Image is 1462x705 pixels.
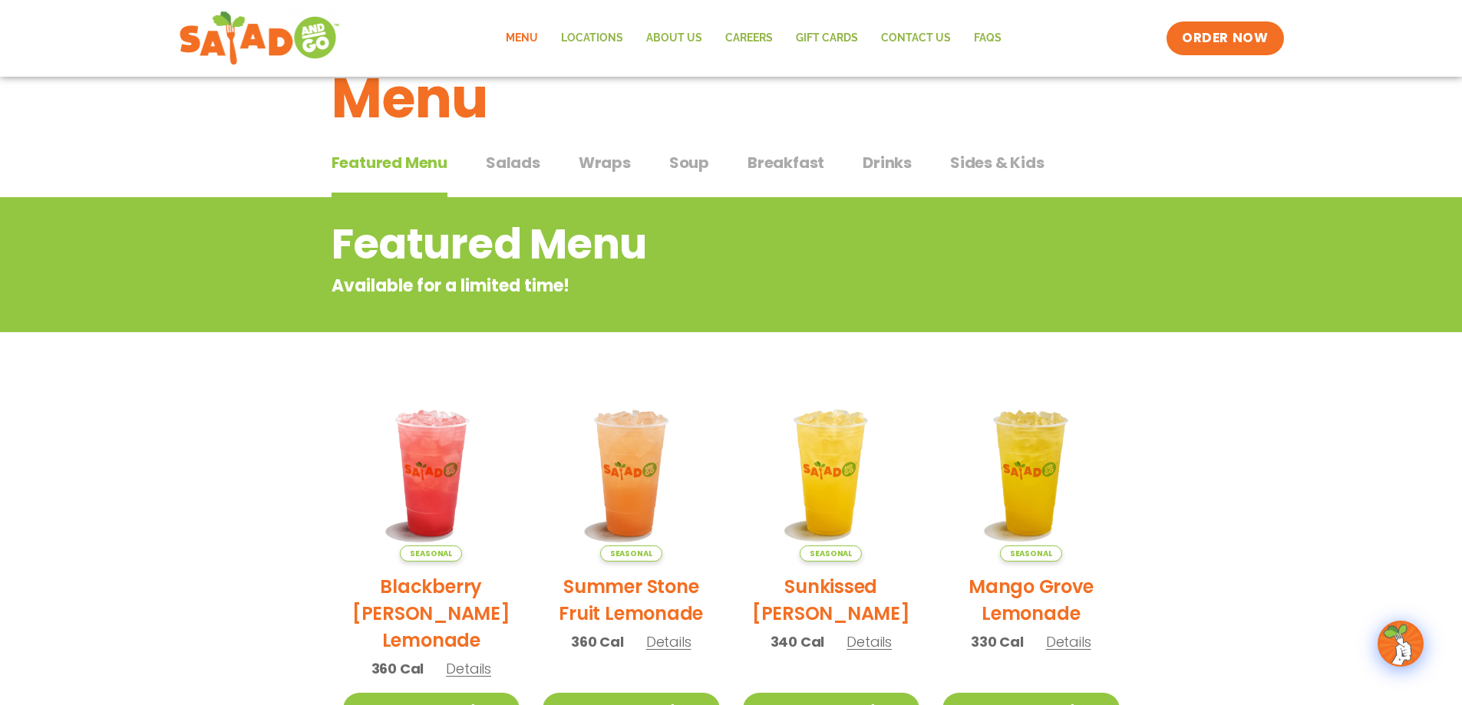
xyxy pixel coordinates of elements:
span: Seasonal [800,545,862,562]
h1: Menu [332,57,1131,140]
h2: Featured Menu [332,213,1008,275]
img: Product photo for Blackberry Bramble Lemonade [343,384,520,562]
span: Seasonal [1000,545,1062,562]
img: Product photo for Sunkissed Yuzu Lemonade [743,384,920,562]
span: 330 Cal [971,631,1024,652]
span: Featured Menu [332,151,447,174]
a: Locations [549,21,635,56]
span: Details [1046,632,1091,651]
span: ORDER NOW [1182,29,1268,48]
a: Careers [714,21,784,56]
span: Breakfast [748,151,824,174]
span: Details [446,659,491,678]
span: Drinks [863,151,912,174]
span: Seasonal [400,545,462,562]
a: ORDER NOW [1167,21,1283,55]
img: Product photo for Mango Grove Lemonade [942,384,1120,562]
span: 340 Cal [771,631,825,652]
nav: Menu [494,21,1013,56]
span: Soup [669,151,709,174]
img: new-SAG-logo-768×292 [179,8,341,69]
span: Seasonal [600,545,662,562]
a: About Us [635,21,714,56]
span: Salads [486,151,540,174]
span: Sides & Kids [950,151,1045,174]
h2: Summer Stone Fruit Lemonade [543,573,720,627]
span: Wraps [579,151,631,174]
a: Contact Us [870,21,962,56]
h2: Sunkissed [PERSON_NAME] [743,573,920,627]
a: Menu [494,21,549,56]
span: 360 Cal [571,631,624,652]
span: Details [847,632,892,651]
img: Product photo for Summer Stone Fruit Lemonade [543,384,720,562]
a: GIFT CARDS [784,21,870,56]
p: Available for a limited time! [332,273,1008,298]
div: Tabbed content [332,146,1131,198]
h2: Blackberry [PERSON_NAME] Lemonade [343,573,520,654]
h2: Mango Grove Lemonade [942,573,1120,627]
a: FAQs [962,21,1013,56]
span: 360 Cal [371,658,424,679]
span: Details [646,632,691,651]
img: wpChatIcon [1379,622,1422,665]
